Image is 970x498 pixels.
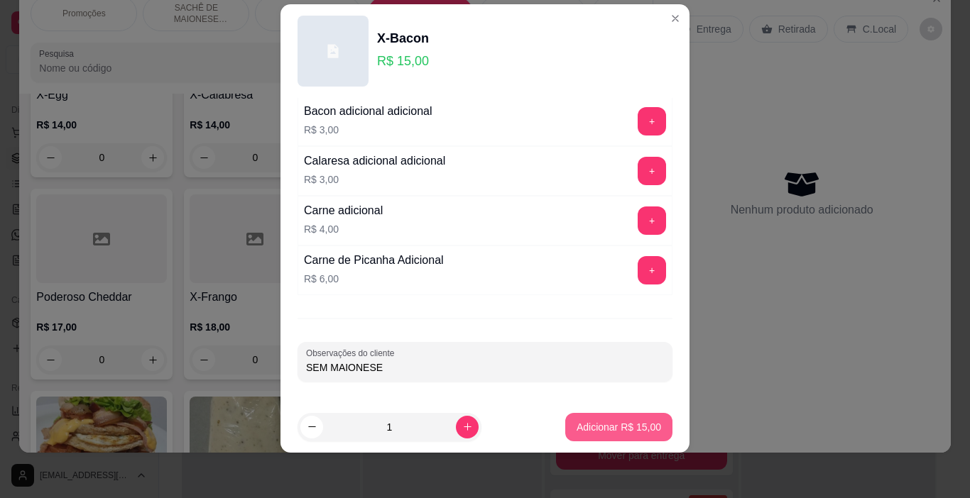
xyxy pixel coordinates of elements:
input: Observações do cliente [306,360,664,375]
p: R$ 3,00 [304,123,432,137]
p: Adicionar R$ 15,00 [577,420,661,434]
p: R$ 6,00 [304,272,444,286]
button: add [638,107,666,135]
p: R$ 15,00 [377,51,429,71]
div: Bacon adicional adicional [304,103,432,120]
div: X-Bacon [377,28,429,48]
button: decrease-product-quantity [300,416,323,438]
div: Carne de Picanha Adicional [304,252,444,269]
button: add [638,157,666,185]
button: Adicionar R$ 15,00 [565,413,672,441]
p: R$ 4,00 [304,222,383,236]
div: Calaresa adicional adicional [304,153,445,170]
button: increase-product-quantity [456,416,479,438]
button: add [638,206,666,235]
label: Observações do cliente [306,347,399,359]
p: R$ 3,00 [304,172,445,187]
button: Close [664,7,687,30]
button: add [638,256,666,284]
div: Carne adicional [304,202,383,219]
